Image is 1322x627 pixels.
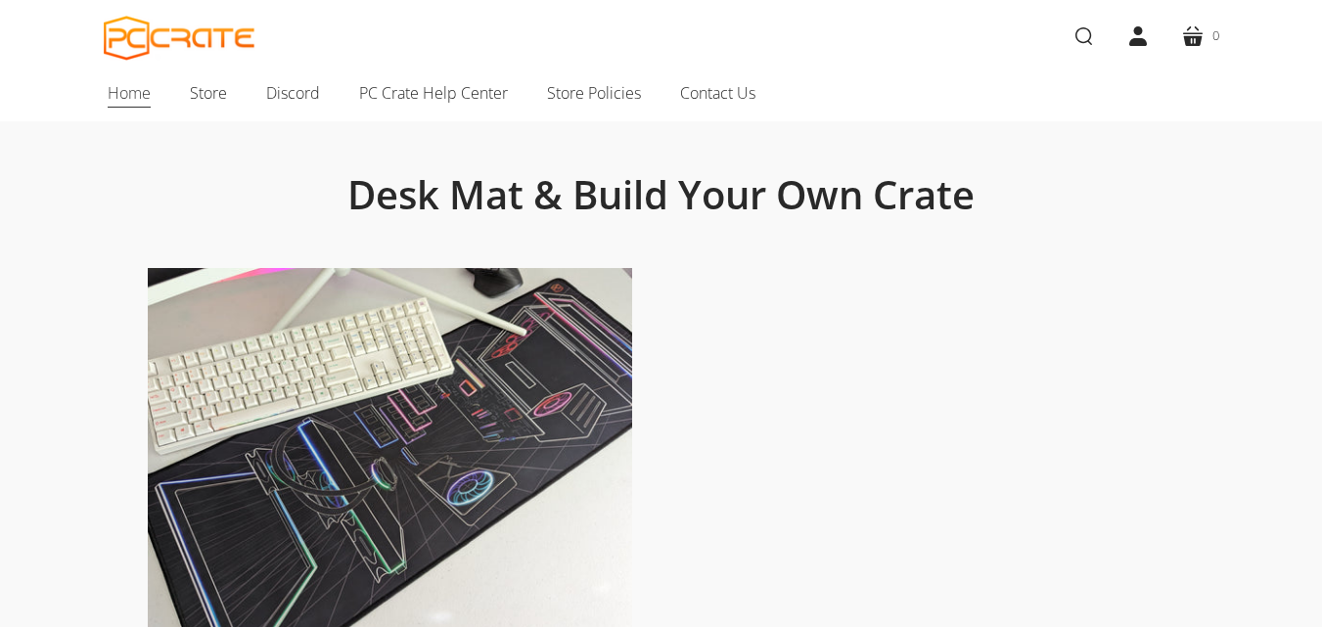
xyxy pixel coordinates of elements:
span: Discord [266,80,320,106]
span: Contact Us [680,80,755,106]
a: Discord [247,72,340,113]
nav: Main navigation [74,72,1249,121]
a: PC CRATE [104,16,255,61]
span: Home [108,80,151,106]
span: 0 [1212,25,1219,46]
h1: Desk Mat & Build Your Own Crate [192,170,1131,219]
span: PC Crate Help Center [359,80,508,106]
a: Store Policies [527,72,661,113]
a: Contact Us [661,72,775,113]
a: Home [88,72,170,113]
a: 0 [1165,9,1235,64]
a: Store [170,72,247,113]
span: Store Policies [547,80,641,106]
span: Store [190,80,227,106]
a: PC Crate Help Center [340,72,527,113]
